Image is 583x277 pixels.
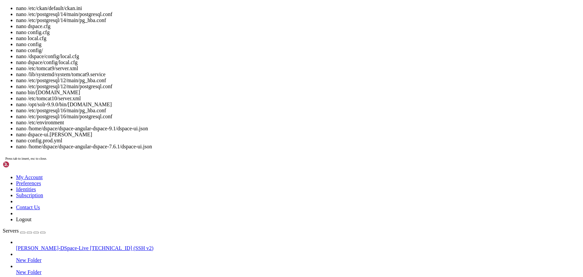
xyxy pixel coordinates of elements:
x-row: systemctl restart [EMAIL_ADDRESS] [3,42,496,48]
x-row: 3314a1f64305: Pull complete [3,184,496,190]
x-row: b682cc54ed35: Pull complete [3,128,496,133]
a: New Folder [16,257,580,263]
li: nano dspace/config/local.cfg [16,59,580,65]
x-row: 5227069ea709: Pull complete [3,173,496,179]
li: nano /etc/postgresql/16/main/postgresql.conf [16,114,580,120]
x-row: 2be631ed3f42: Pull complete [3,179,496,184]
x-row: 82b84691b201: Pull complete [3,156,496,162]
li: New Folder [16,251,580,263]
x-row: 4f4fb700ef54: Pull complete [3,167,496,173]
x-row: f8fb06178f89: Pull complete [3,139,496,145]
x-row: root@vps-4a6bea10:/home/ubuntu# docker run --name ckan-solr -p 8983:8983 -d ckan/ckan-solr:2.11-s... [3,94,496,99]
li: New Folder [16,263,580,275]
x-row: root@vps-4a6bea10:/home/ubuntu# sudo systemctl enable --now docker [3,82,496,88]
a: New Folder [16,269,580,275]
x-row: 3cd7b30f22adc037f68a08707c05bf446d32cd66d2d27136fe3389bf0e97a919 [3,201,496,207]
x-row: b9b02a3ffc68: Pull complete [3,150,496,156]
span: [TECHNICAL_ID] (SSH v2) [90,245,153,251]
a: Identities [16,186,36,192]
x-row: 25fdfc9faee8: Pull complete [3,122,496,128]
img: Shellngn [3,161,41,168]
li: nano /opt/solr-9.9.0/bin/[DOMAIN_NAME] [16,102,580,108]
span: Servers [3,228,19,234]
x-row: systemctl restart systemd-logind.service [3,31,496,37]
x-row: 4615ed3a3407: Pull complete [3,133,496,139]
x-row: root@vps-4a6bea10:/home/ubuntu# sudo chown www-data:www-data /var/lib/ckan/default [3,213,496,219]
a: Subscription [16,192,43,198]
li: nano config/ [16,47,580,53]
li: nano /home/dspace/dspace-angular-dspace-9.1/dspace-ui.json [16,126,580,132]
li: nano config.prod.yml [16,138,580,144]
a: Preferences [16,180,41,186]
x-row: systemctl restart polkit.service [3,20,496,25]
x-row: systemctl restart packagekit.service [3,14,496,20]
x-row: No containers need to be restarted. [3,54,496,59]
a: My Account [16,174,43,180]
x-row: systemctl restart unattended-upgrades.service [3,37,496,42]
li: nano config.cfg [16,29,580,35]
li: [PERSON_NAME]-DSpace-Live [TECHNICAL_ID] (SSH v2) [16,239,580,251]
x-row: No user sessions are running outdated binaries. [3,65,496,71]
x-row: root@vps-4a6bea10:/home/ubuntu# nano [3,224,496,230]
x-row: root@vps-4a6bea10:/home/ubuntu# sudo mkdir -p /var/lib/ckan/default [3,207,496,213]
x-row: 9cb31e2e37ea: Pull complete [3,111,496,116]
x-row: Status: Downloaded newer image for ckan/ckan-solr:2.11-solr9 [3,196,496,201]
x-row: Digest: sha256:93c07df9a3c31fc0624dc8c8a51e1bff8f11d3fa37ee9597eff3965467042aaf [3,190,496,196]
x-row: systemctl restart [EMAIL_ADDRESS] [3,25,496,31]
li: nano /etc/postgresql/14/main/pg_hba.conf [16,17,580,23]
li: nano dspace-ui.[PERSON_NAME] [16,132,580,138]
li: nano config [16,41,580,47]
x-row: systemctl restart multipathd.service [3,3,496,8]
li: nano /etc/postgresql/14/main/postgresql.conf [16,11,580,17]
a: [PERSON_NAME]-DSpace-Live [TECHNICAL_ID] (SSH v2) [16,245,580,251]
x-row: root@vps-4a6bea10:/home/ubuntu# sudo chmod u+rwx /var/lib/ckan/default [3,219,496,224]
a: Contact Us [16,204,40,210]
x-row: Unable to find image 'ckan/ckan-solr:2.11-solr9' locally [3,99,496,105]
div: (37, 39) [107,224,110,230]
span: Press tab to insert, esc to close. [5,157,47,160]
a: Logout [16,217,31,222]
span: [PERSON_NAME]-DSpace-Live [16,245,89,251]
li: nano /etc/tomcat9/server.xml [16,65,580,72]
li: nano /home/dspace/dspace-angular-dspace-7.6.1/dspace-ui.json [16,144,580,150]
li: nano /etc/environment [16,120,580,126]
a: Servers [3,228,45,234]
li: nano /etc/ckan/default/ckan.ini [16,5,580,11]
x-row: systemctl restart networkd-dispatcher.service [3,8,496,14]
x-row: c9a56f318d5e: Pull complete [3,145,496,150]
li: nano bin/[DOMAIN_NAME] [16,90,580,96]
x-row: b47eee3f773e: Pull complete [3,162,496,167]
li: nano /etc/postgresql/16/main/pg_hba.conf [16,108,580,114]
li: nano /etc/postgresql/12/main/pg_hba.conf [16,78,580,84]
span: New Folder [16,257,41,263]
li: nano /lib/systemd/system/tomcat9.service [16,72,580,78]
span: New Folder [16,269,41,275]
li: nano /dspace/config/local.cfg [16,53,580,59]
li: nano dspace.cfg [16,23,580,29]
x-row: 13876c96bdc5: Pull complete [3,116,496,122]
x-row: 2.11-solr9: Pulling from ckan/ckan-solr [3,105,496,111]
li: nano /etc/tomcat10/server.xml [16,96,580,102]
x-row: No VM guests are running outdated hypervisor (qemu) binaries on this host. [3,77,496,82]
li: nano /etc/postgresql/12/main/postgresql.conf [16,84,580,90]
li: nano local.cfg [16,35,580,41]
